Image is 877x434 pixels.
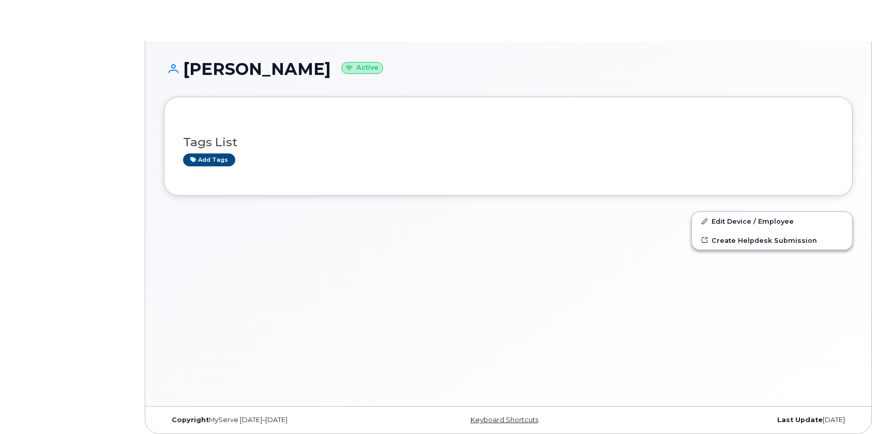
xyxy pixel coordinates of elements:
div: [DATE] [623,416,853,424]
a: Create Helpdesk Submission [692,231,852,250]
h1: [PERSON_NAME] [164,60,853,78]
a: Edit Device / Employee [692,212,852,230]
small: Active [341,62,383,74]
a: Keyboard Shortcuts [471,416,538,424]
strong: Copyright [172,416,209,424]
strong: Last Update [777,416,823,424]
h3: Tags List [183,136,834,149]
div: MyServe [DATE]–[DATE] [164,416,394,424]
a: Add tags [183,153,235,166]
